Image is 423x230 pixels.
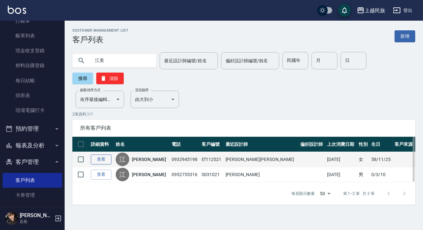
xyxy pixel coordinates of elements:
[72,111,415,117] p: 2 筆資料, 1 / 1
[395,30,415,42] a: 新增
[354,4,388,17] button: 上越民族
[5,212,18,225] img: Person
[357,152,370,167] td: 女
[72,73,93,84] button: 搜尋
[299,137,325,152] th: 偏好設計師
[224,152,299,167] td: [PERSON_NAME][PERSON_NAME]
[8,6,26,14] img: Logo
[357,137,370,152] th: 性別
[325,137,357,152] th: 上次消費日期
[357,167,370,182] td: 男
[325,167,357,182] td: [DATE]
[116,153,129,166] div: 江
[3,28,62,43] a: 帳單列表
[390,5,415,16] button: 登出
[76,91,124,108] div: 依序最後編輯時間
[135,88,149,93] label: 呈現順序
[131,91,179,108] div: 由大到小
[200,137,224,152] th: 客戶編號
[3,14,62,28] a: 打帳單
[3,103,62,118] a: 現場電腦打卡
[3,120,62,137] button: 預約管理
[132,156,166,163] a: [PERSON_NAME]
[370,167,393,182] td: 0/3/10
[170,137,200,152] th: 電話
[338,4,351,17] button: save
[317,185,333,202] div: 50
[3,137,62,154] button: 報表及分析
[89,137,114,152] th: 詳細資料
[3,154,62,170] button: 客戶管理
[3,173,62,188] a: 客戶列表
[20,212,53,219] h5: [PERSON_NAME]
[170,167,200,182] td: 0952755316
[370,152,393,167] td: 58/11/25
[200,152,224,167] td: Ef112521
[365,6,385,15] div: 上越民族
[291,191,315,196] p: 每頁顯示數量
[224,167,299,182] td: [PERSON_NAME]
[3,88,62,103] a: 排班表
[370,137,393,152] th: 生日
[3,188,62,203] a: 卡券管理
[91,170,111,180] a: 查看
[80,125,407,131] span: 所有客戶列表
[170,152,200,167] td: 0932945198
[200,167,224,182] td: S031021
[132,171,166,178] a: [PERSON_NAME]
[116,168,129,181] div: 江
[393,137,415,152] th: 客戶來源
[80,88,100,93] label: 顧客排序方式
[3,43,62,58] a: 現金收支登錄
[3,73,62,88] a: 每日結帳
[325,152,357,167] td: [DATE]
[96,73,124,84] button: 清除
[3,58,62,73] a: 材料自購登錄
[91,155,111,165] a: 查看
[3,203,62,217] a: 入金管理
[72,35,128,44] h3: 客戶列表
[90,52,151,69] input: 搜尋關鍵字
[72,28,128,33] h2: Customer Management List
[114,137,170,152] th: 姓名
[20,219,53,225] p: 店長
[343,191,375,196] p: 第 1–2 筆 共 2 筆
[224,137,299,152] th: 最近設計師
